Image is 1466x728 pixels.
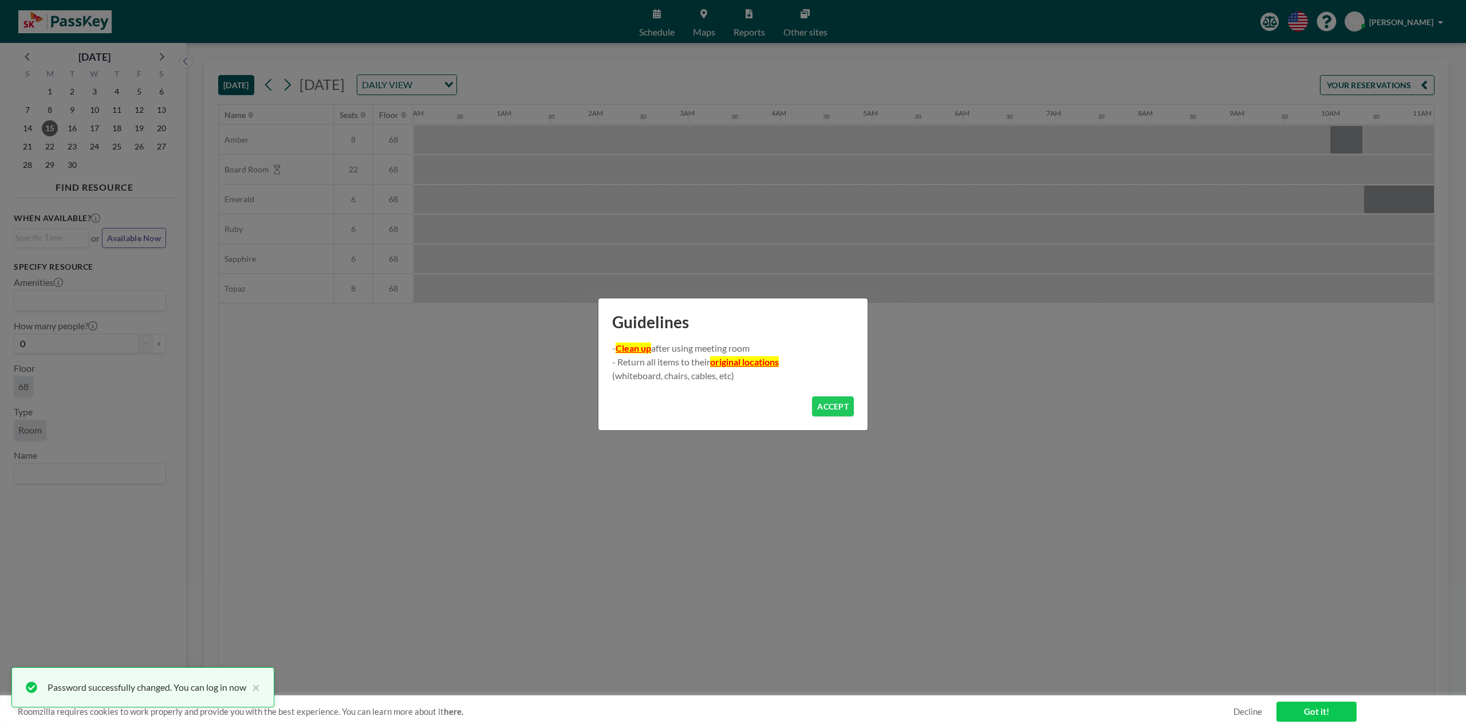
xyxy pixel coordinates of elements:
div: Password successfully changed. You can log in now [48,680,246,694]
a: Decline [1234,706,1262,717]
span: Roomzilla requires cookies to work properly and provide you with the best experience. You can lea... [18,706,1234,717]
p: - Return all items to their [612,355,854,369]
p: - after using meeting room [612,341,854,355]
u: original locations [710,356,779,367]
a: Got it! [1276,702,1357,722]
u: Clean up [616,343,651,353]
h1: Guidelines [598,298,868,341]
p: ㅤ(whiteboard, chairs, cables, etc) [612,369,854,383]
button: close [246,680,260,694]
a: here. [444,706,463,717]
button: ACCEPT [812,396,854,416]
